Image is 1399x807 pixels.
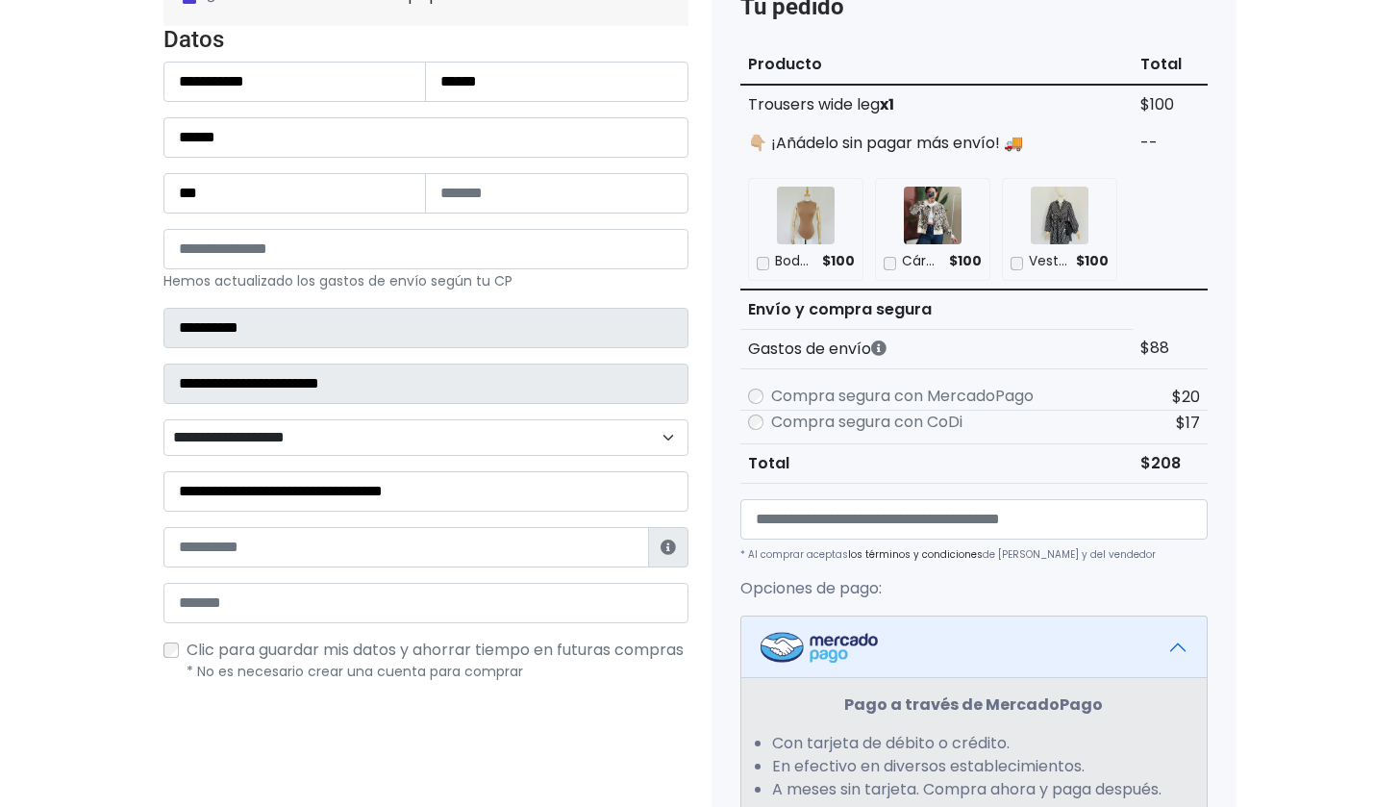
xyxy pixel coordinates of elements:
span: $20 [1172,386,1200,408]
li: A meses sin tarjeta. Compra ahora y paga después. [772,778,1176,801]
li: Con tarjeta de débito o crédito. [772,732,1176,755]
i: Los gastos de envío dependen de códigos postales. ¡Te puedes llevar más productos en un solo envío ! [871,340,887,356]
th: Total [1133,45,1207,85]
th: Gastos de envío [740,329,1134,368]
span: Clic para guardar mis datos y ahorrar tiempo en futuras compras [187,639,684,661]
td: $88 [1133,329,1207,368]
p: Body de canalé [775,252,815,271]
p: * No es necesario crear una cuenta para comprar [187,662,688,682]
td: Trousers wide leg [740,85,1134,124]
img: Body de canalé [777,187,835,244]
label: Compra segura con CoDi [771,411,962,434]
td: -- [1133,124,1207,163]
th: Envío y compra segura [740,290,1134,330]
strong: x1 [880,93,894,115]
span: $100 [1076,252,1109,271]
label: Compra segura con MercadoPago [771,385,1034,408]
a: los términos y condiciones [848,547,983,562]
p: Cárdigan de punto [902,252,942,271]
li: En efectivo en diversos establecimientos. [772,755,1176,778]
img: Mercadopago Logo [761,632,878,663]
strong: Pago a través de MercadoPago [844,694,1103,716]
i: Estafeta lo usará para ponerse en contacto en caso de tener algún problema con el envío [661,540,676,555]
small: Hemos actualizado los gastos de envío según tu CP [163,271,512,290]
img: Cárdigan de punto [904,187,962,244]
img: Vestido boho [1031,187,1088,244]
td: 👇🏼 ¡Añádelo sin pagar más envío! 🚚 [740,124,1134,163]
p: Opciones de pago: [740,577,1208,600]
span: $17 [1176,412,1200,434]
p: Vestido boho [1029,252,1069,271]
td: $208 [1133,443,1207,483]
p: * Al comprar aceptas de [PERSON_NAME] y del vendedor [740,547,1208,562]
span: $100 [949,252,982,271]
td: $100 [1133,85,1207,124]
span: $100 [822,252,855,271]
h4: Datos [163,26,688,54]
th: Producto [740,45,1134,85]
th: Total [740,443,1134,483]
